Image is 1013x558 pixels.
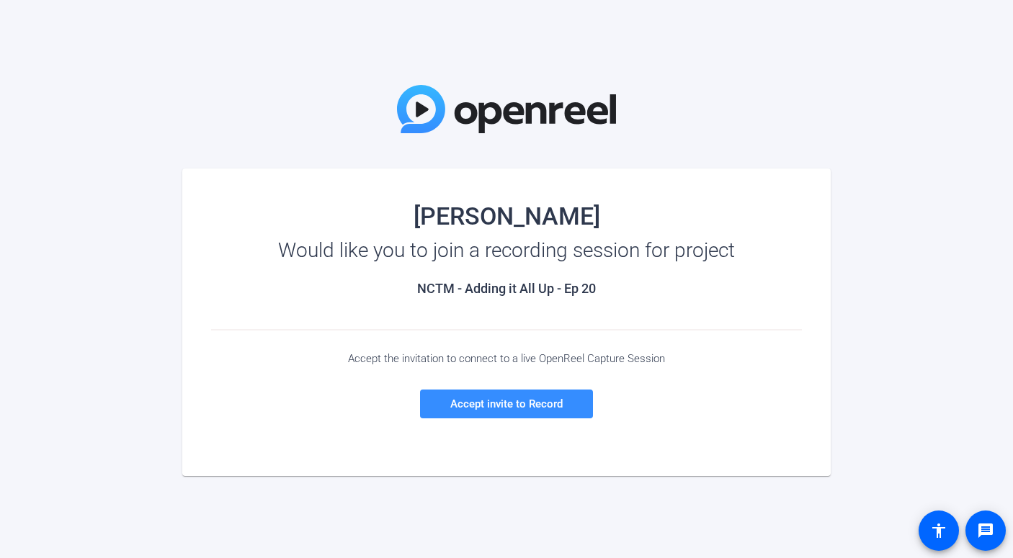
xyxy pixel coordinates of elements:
mat-icon: accessibility [930,522,947,539]
div: Accept the invitation to connect to a live OpenReel Capture Session [211,352,802,365]
div: Would like you to join a recording session for project [211,239,802,262]
a: Accept invite to Record [420,390,593,418]
mat-icon: message [977,522,994,539]
div: [PERSON_NAME] [211,204,802,228]
span: Accept invite to Record [450,397,563,410]
img: OpenReel Logo [397,85,616,133]
h2: NCTM - Adding it All Up - Ep 20 [211,281,802,297]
